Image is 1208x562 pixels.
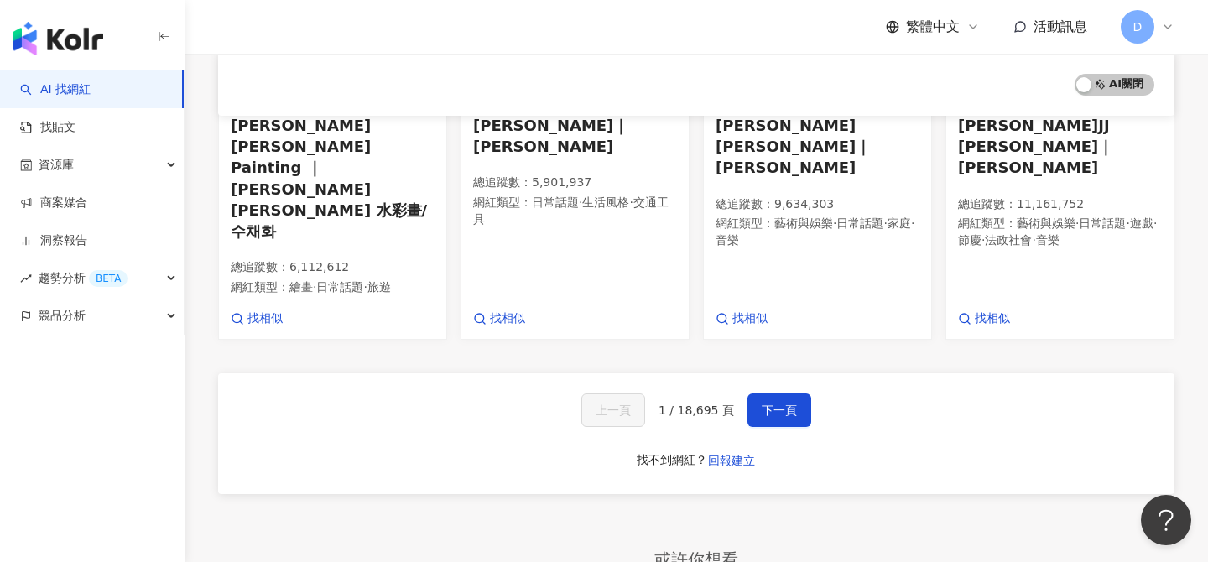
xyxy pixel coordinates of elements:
[629,195,633,209] span: ·
[1141,495,1191,545] iframe: Help Scout Beacon - Open
[20,195,87,211] a: 商案媒合
[1075,216,1079,230] span: ·
[1130,216,1153,230] span: 遊戲
[716,216,919,248] p: 網紅類型 ：
[231,279,435,296] p: 網紅類型 ：
[39,259,128,297] span: 趨勢分析
[581,393,645,427] button: 上一頁
[716,233,739,247] span: 音樂
[579,195,582,209] span: ·
[1079,216,1126,230] span: 日常話題
[906,18,960,36] span: 繁體中文
[13,22,103,55] img: logo
[774,216,833,230] span: 藝術與娛樂
[981,233,985,247] span: ·
[1034,18,1087,34] span: 活動訊息
[958,216,1162,248] p: 網紅類型 ：
[716,117,871,176] span: [PERSON_NAME][PERSON_NAME]｜[PERSON_NAME]
[39,297,86,335] span: 競品分析
[231,117,427,240] span: [PERSON_NAME] [PERSON_NAME] Painting ｜[PERSON_NAME] [PERSON_NAME] 水彩畫/수채화
[747,393,811,427] button: 下一頁
[958,310,1010,327] a: 找相似
[732,310,768,327] span: 找相似
[1017,216,1075,230] span: 藝術與娛樂
[958,233,981,247] span: 節慶
[473,117,628,155] span: [PERSON_NAME]｜[PERSON_NAME]
[473,174,677,191] p: 總追蹤數 ： 5,901,937
[888,216,911,230] span: 家庭
[20,232,87,249] a: 洞察報告
[582,195,629,209] span: 生活風格
[316,280,363,294] span: 日常話題
[363,280,367,294] span: ·
[532,195,579,209] span: 日常話題
[1036,233,1060,247] span: 音樂
[231,310,283,327] a: 找相似
[473,195,669,226] span: 交通工具
[313,280,316,294] span: ·
[1133,18,1143,36] span: D
[958,196,1162,213] p: 總追蹤數 ： 11,161,752
[20,119,75,136] a: 找貼文
[231,259,435,276] p: 總追蹤數 ： 6,112,612
[490,310,525,327] span: 找相似
[473,195,677,227] p: 網紅類型 ：
[659,403,734,417] span: 1 / 18,695 頁
[39,146,74,184] span: 資源庫
[1153,216,1157,230] span: ·
[958,117,1113,176] span: [PERSON_NAME]JJ [PERSON_NAME]｜[PERSON_NAME]
[89,270,128,287] div: BETA
[367,280,391,294] span: 旅遊
[716,196,919,213] p: 總追蹤數 ： 9,634,303
[762,403,797,417] span: 下一頁
[1032,233,1035,247] span: ·
[836,216,883,230] span: 日常話題
[975,310,1010,327] span: 找相似
[20,273,32,284] span: rise
[911,216,914,230] span: ·
[473,310,525,327] a: 找相似
[883,216,887,230] span: ·
[1126,216,1129,230] span: ·
[985,233,1032,247] span: 法政社會
[637,452,707,469] div: 找不到網紅？
[247,310,283,327] span: 找相似
[833,216,836,230] span: ·
[289,280,313,294] span: 繪畫
[716,310,768,327] a: 找相似
[20,81,91,98] a: searchAI 找網紅
[707,447,756,474] button: 回報建立
[708,454,755,467] span: 回報建立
